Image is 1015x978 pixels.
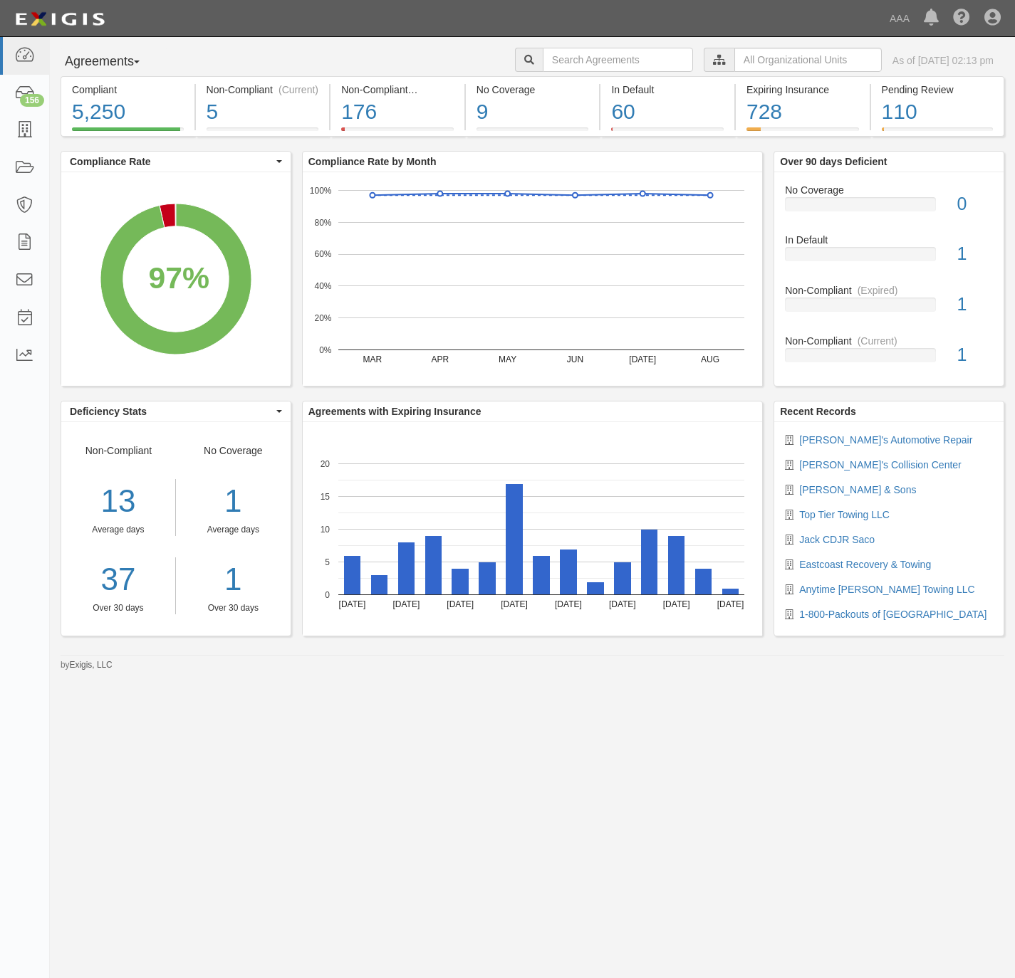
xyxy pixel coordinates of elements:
[392,599,420,609] text: [DATE]
[363,354,382,364] text: MAR
[780,406,856,417] b: Recent Records
[892,53,994,68] div: As of [DATE] 02:13 pm
[717,599,744,609] text: [DATE]
[746,97,859,127] div: 728
[785,334,993,374] a: Non-Compliant(Current)1
[799,459,962,470] a: [PERSON_NAME]'s Collision Center
[338,599,365,609] text: [DATE]
[314,249,331,259] text: 60%
[566,354,583,364] text: JUN
[953,10,970,27] i: Help Center - Complianz
[555,599,582,609] text: [DATE]
[187,479,280,524] div: 1
[883,4,917,33] a: AAA
[314,217,331,227] text: 80%
[499,354,516,364] text: MAY
[447,599,474,609] text: [DATE]
[609,599,636,609] text: [DATE]
[947,342,1004,368] div: 1
[11,6,109,32] img: logo-5460c22ac91f19d4615b14bd174203de0afe785f0fc80cf4dbbc73dc1793850b.png
[319,345,332,354] text: 0%
[176,443,291,614] div: No Coverage
[61,48,167,76] button: Agreements
[61,557,175,602] a: 37
[187,524,280,536] div: Average days
[600,127,734,139] a: In Default60
[341,97,454,127] div: 176
[477,83,589,97] div: No Coverage
[799,609,987,620] a: 1-800-Packouts of [GEOGRAPHIC_DATA]
[501,599,528,609] text: [DATE]
[72,83,184,97] div: Compliant
[543,48,693,72] input: Search Agreements
[947,292,1004,317] div: 1
[882,97,994,127] div: 110
[629,354,656,364] text: [DATE]
[187,557,280,602] a: 1
[207,83,319,97] div: Non-Compliant (Current)
[414,83,454,97] div: (Expired)
[72,97,184,127] div: 5,250
[785,233,993,283] a: In Default1
[799,559,931,570] a: Eastcoast Recovery & Towing
[310,185,332,195] text: 100%
[61,479,175,524] div: 13
[799,484,916,495] a: [PERSON_NAME] & Sons
[303,172,762,386] svg: A chart.
[734,48,882,72] input: All Organizational Units
[187,602,280,614] div: Over 30 days
[320,491,330,501] text: 15
[149,256,210,300] div: 97%
[61,152,291,172] button: Compliance Rate
[774,334,1004,348] div: Non-Compliant
[61,659,113,671] small: by
[61,602,175,614] div: Over 30 days
[325,589,330,599] text: 0
[736,127,870,139] a: Expiring Insurance728
[466,127,600,139] a: No Coverage9
[701,354,719,364] text: AUG
[477,97,589,127] div: 9
[320,458,330,468] text: 20
[196,127,330,139] a: Non-Compliant(Current)5
[61,127,194,139] a: Compliant5,250
[61,524,175,536] div: Average days
[431,354,449,364] text: APR
[799,509,890,520] a: Top Tier Towing LLC
[774,233,1004,247] div: In Default
[785,283,993,334] a: Non-Compliant(Expired)1
[61,401,291,421] button: Deficiency Stats
[858,283,898,298] div: (Expired)
[303,422,762,636] svg: A chart.
[774,283,1004,298] div: Non-Compliant
[799,434,972,446] a: [PERSON_NAME]'s Automotive Repair
[70,660,113,670] a: Exigis, LLC
[279,83,318,97] div: (Current)
[325,557,330,567] text: 5
[780,156,887,167] b: Over 90 days Deficient
[774,183,1004,197] div: No Coverage
[61,172,290,386] svg: A chart.
[314,281,331,291] text: 40%
[882,83,994,97] div: Pending Review
[799,584,974,595] a: Anytime [PERSON_NAME] Towing LLC
[785,183,993,233] a: No Coverage0
[320,524,330,534] text: 10
[947,191,1004,217] div: 0
[611,97,724,127] div: 60
[207,97,319,127] div: 5
[70,154,273,169] span: Compliance Rate
[314,313,331,323] text: 20%
[330,127,464,139] a: Non-Compliant(Expired)176
[947,241,1004,267] div: 1
[746,83,859,97] div: Expiring Insurance
[70,404,273,419] span: Deficiency Stats
[871,127,1005,139] a: Pending Review110
[341,83,454,97] div: Non-Compliant (Expired)
[20,94,44,107] div: 156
